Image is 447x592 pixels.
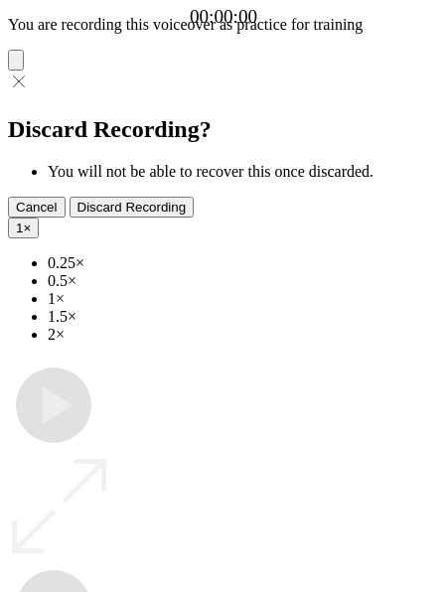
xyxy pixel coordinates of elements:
button: 1× [8,218,39,238]
h2: Discard Recording? [8,116,439,143]
li: 0.5× [48,272,439,290]
li: You will not be able to recover this once discarded. [48,163,439,181]
li: 1× [48,290,439,308]
span: 1 [16,221,23,235]
li: 2× [48,326,439,344]
button: Discard Recording [70,197,195,218]
li: 1.5× [48,308,439,326]
button: Cancel [8,197,66,218]
p: You are recording this voiceover as practice for training [8,16,439,34]
li: 0.25× [48,254,439,272]
a: 00:00:00 [190,6,257,28]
